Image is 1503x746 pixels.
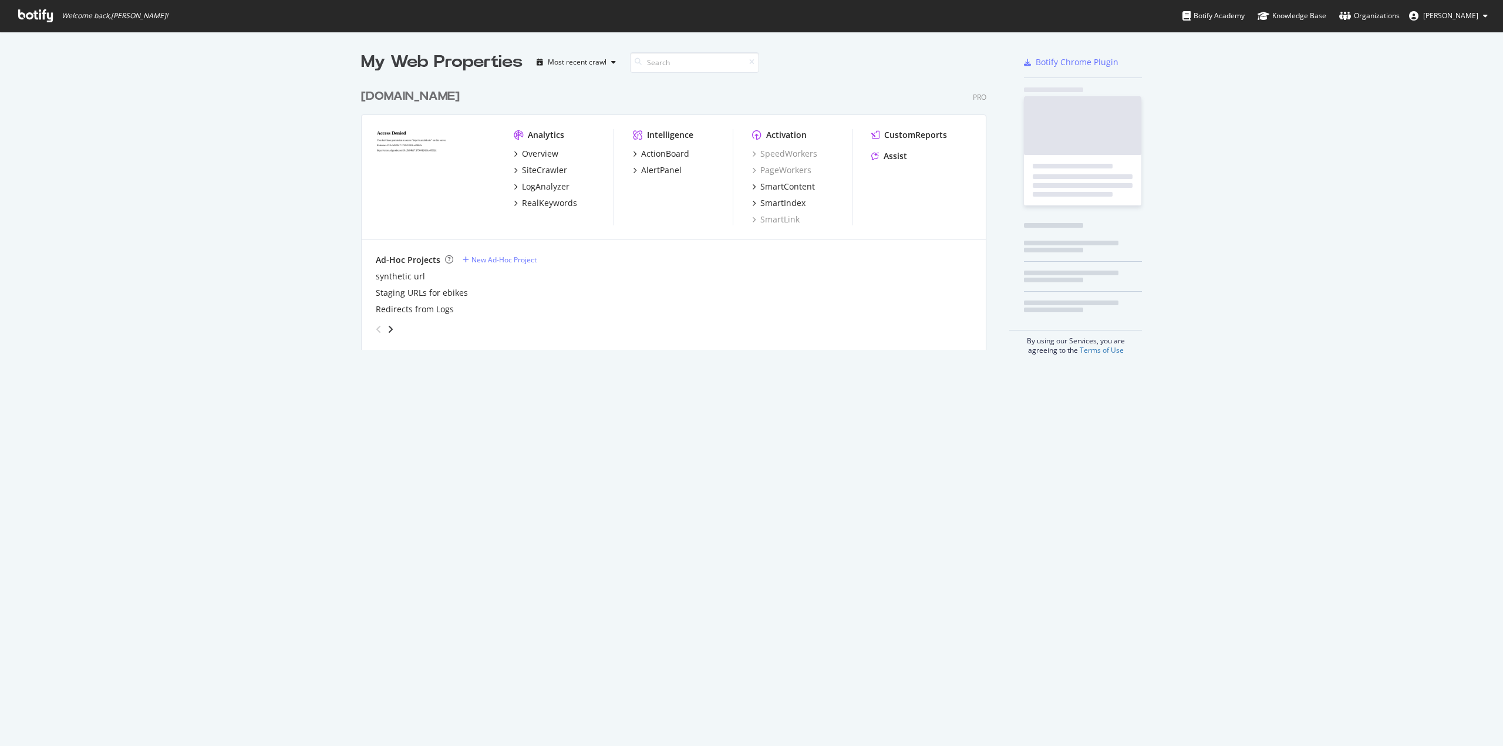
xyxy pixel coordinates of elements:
[760,181,815,193] div: SmartContent
[752,214,800,225] a: SmartLink
[884,129,947,141] div: CustomReports
[522,197,577,209] div: RealKeywords
[641,148,689,160] div: ActionBoard
[766,129,807,141] div: Activation
[633,148,689,160] a: ActionBoard
[871,129,947,141] a: CustomReports
[1400,6,1497,25] button: [PERSON_NAME]
[1024,56,1118,68] a: Botify Chrome Plugin
[376,271,425,282] a: synthetic url
[522,148,558,160] div: Overview
[752,164,811,176] a: PageWorkers
[361,88,460,105] div: [DOMAIN_NAME]
[884,150,907,162] div: Assist
[371,320,386,339] div: angle-left
[871,150,907,162] a: Assist
[386,323,395,335] div: angle-right
[522,181,569,193] div: LogAnalyzer
[973,92,986,102] div: Pro
[752,148,817,160] a: SpeedWorkers
[1036,56,1118,68] div: Botify Chrome Plugin
[752,181,815,193] a: SmartContent
[376,254,440,266] div: Ad-Hoc Projects
[514,164,567,176] a: SiteCrawler
[514,197,577,209] a: RealKeywords
[514,181,569,193] a: LogAnalyzer
[361,88,464,105] a: [DOMAIN_NAME]
[1423,11,1478,21] span: Stephan Czysch
[376,129,495,224] img: mobile.de
[528,129,564,141] div: Analytics
[760,197,806,209] div: SmartIndex
[376,303,454,315] a: Redirects from Logs
[633,164,682,176] a: AlertPanel
[641,164,682,176] div: AlertPanel
[361,74,996,350] div: grid
[1080,345,1124,355] a: Terms of Use
[1182,10,1245,22] div: Botify Academy
[1009,330,1142,355] div: By using our Services, you are agreeing to the
[514,148,558,160] a: Overview
[463,255,537,265] a: New Ad-Hoc Project
[1339,10,1400,22] div: Organizations
[752,197,806,209] a: SmartIndex
[532,53,621,72] button: Most recent crawl
[376,287,468,299] a: Staging URLs for ebikes
[471,255,537,265] div: New Ad-Hoc Project
[630,52,759,73] input: Search
[1258,10,1326,22] div: Knowledge Base
[361,50,523,74] div: My Web Properties
[647,129,693,141] div: Intelligence
[62,11,168,21] span: Welcome back, [PERSON_NAME] !
[522,164,567,176] div: SiteCrawler
[548,59,606,66] div: Most recent crawl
